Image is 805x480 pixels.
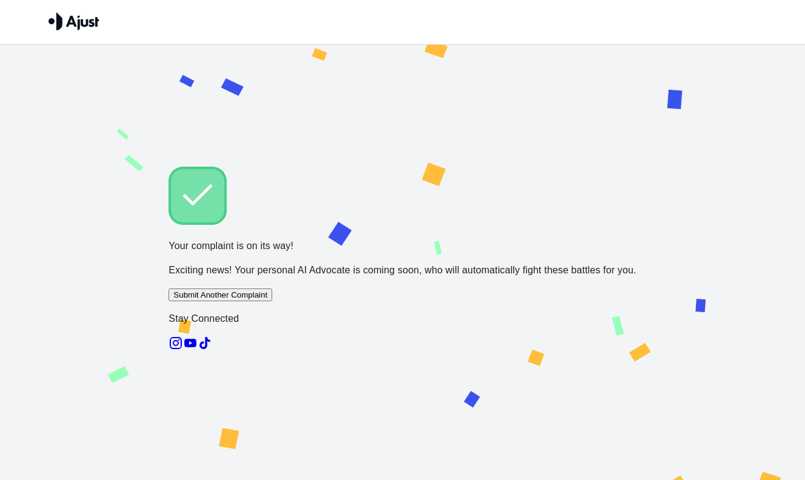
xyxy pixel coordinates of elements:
p: Exciting news! Your personal AI Advocate is coming soon, who will automatically fight these battl... [169,263,636,278]
img: Check! [169,167,227,225]
p: Your complaint is on its way! [169,239,636,253]
button: Submit Another Complaint [169,288,272,301]
p: Stay Connected [169,312,636,326]
img: Ajust [48,12,99,30]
